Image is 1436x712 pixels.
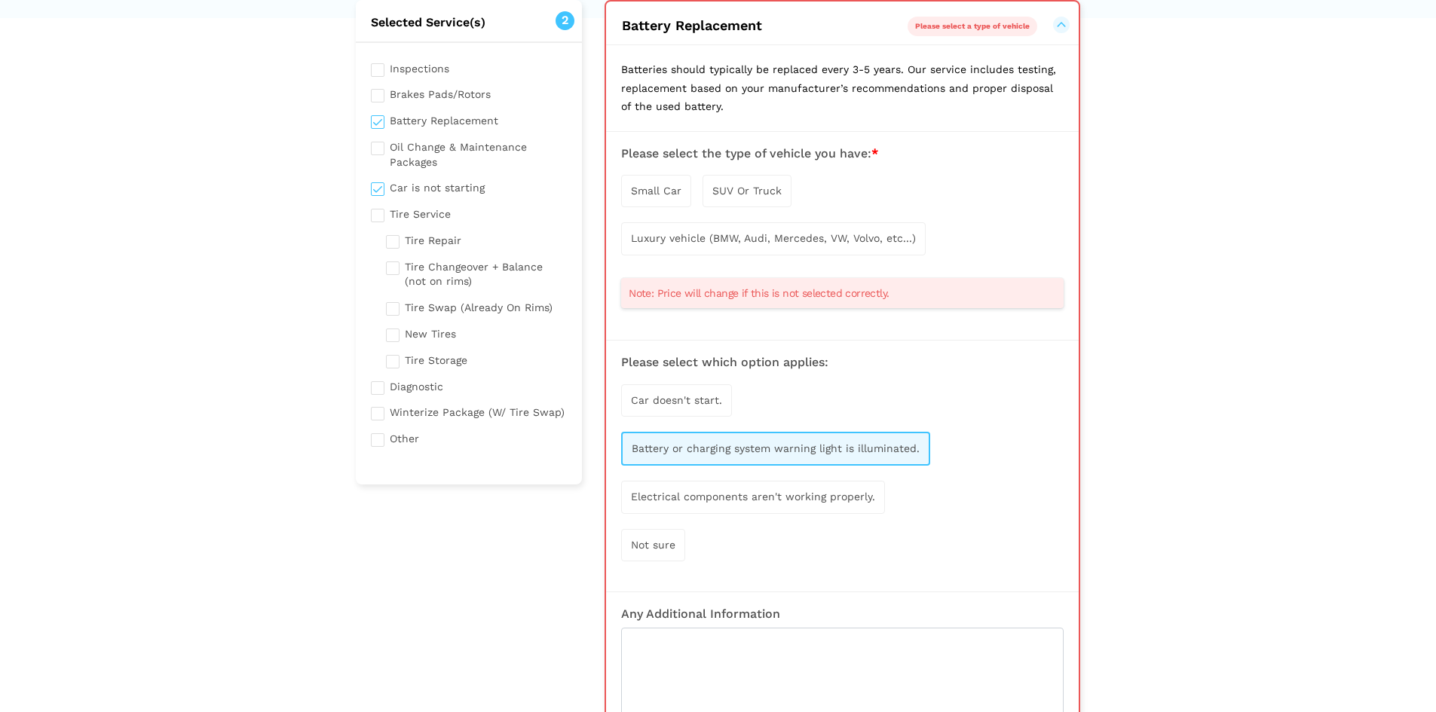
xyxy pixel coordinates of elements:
[632,442,920,454] span: Battery or charging system warning light is illuminated.
[629,286,889,301] span: Note: Price will change if this is not selected correctly.
[621,147,1064,160] h3: Please select the type of vehicle you have:
[621,607,1064,621] h3: Any Additional Information
[621,17,1064,35] button: Battery Replacement Please select a type of vehicle
[631,490,875,503] span: Electrical components aren't working properly.
[631,394,722,406] span: Car doesn't start.
[621,356,1064,369] h3: Please select which option applies:
[631,185,681,197] span: Small Car
[631,232,916,244] span: Luxury vehicle (BMW, Audi, Mercedes, VW, Volvo, etc...)
[915,22,1030,30] span: Please select a type of vehicle
[356,15,583,30] h2: Selected Service(s)
[712,185,782,197] span: SUV Or Truck
[606,45,1079,131] p: Batteries should typically be replaced every 3-5 years. Our service includes testing, replacement...
[631,539,675,551] span: Not sure
[556,11,574,30] span: 2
